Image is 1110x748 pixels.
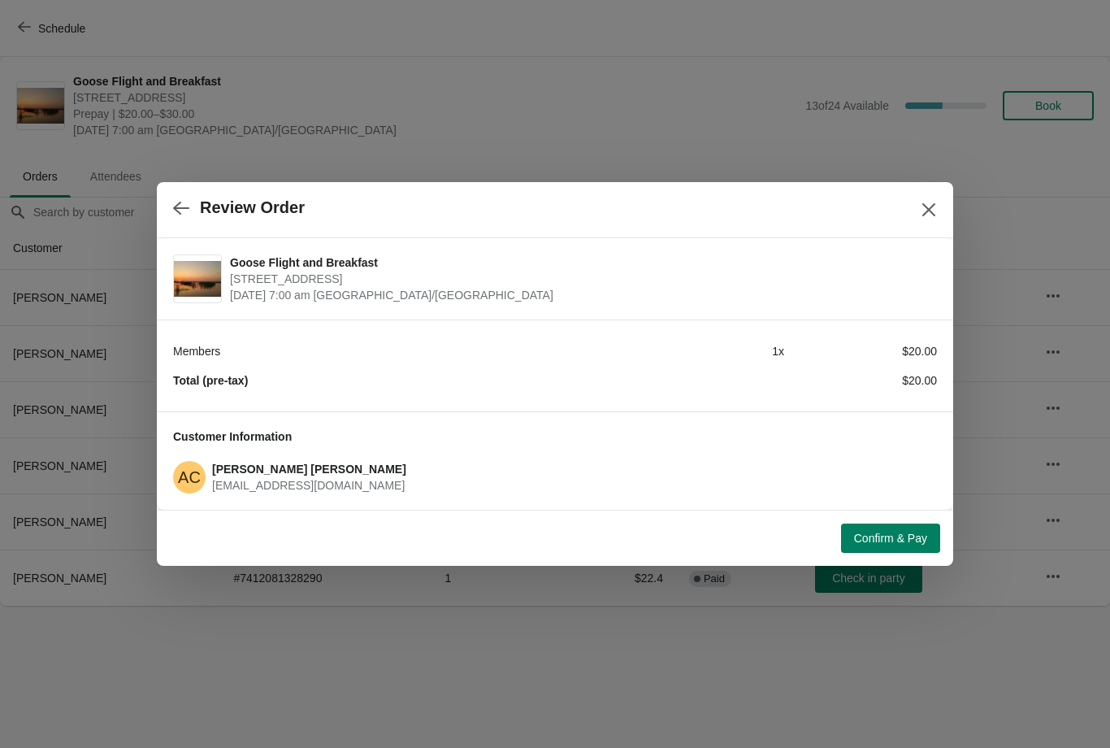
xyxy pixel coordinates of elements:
[230,254,929,271] span: Goose Flight and Breakfast
[174,261,221,296] img: Goose Flight and Breakfast | 1 Snow Goose Bay, Stonewall, MB R0C 2Z0 | September 28 | 7:00 am Ame...
[631,343,784,359] div: 1 x
[212,479,405,492] span: [EMAIL_ADDRESS][DOMAIN_NAME]
[784,372,937,389] div: $20.00
[784,343,937,359] div: $20.00
[173,343,631,359] div: Members
[212,463,406,476] span: [PERSON_NAME] [PERSON_NAME]
[230,287,929,303] span: [DATE] 7:00 am [GEOGRAPHIC_DATA]/[GEOGRAPHIC_DATA]
[173,461,206,494] span: Allison
[178,468,201,486] text: AC
[230,271,929,287] span: [STREET_ADDRESS]
[173,374,248,387] strong: Total (pre-tax)
[854,532,927,545] span: Confirm & Pay
[914,195,943,224] button: Close
[200,198,305,217] h2: Review Order
[841,524,940,553] button: Confirm & Pay
[173,430,292,443] span: Customer Information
